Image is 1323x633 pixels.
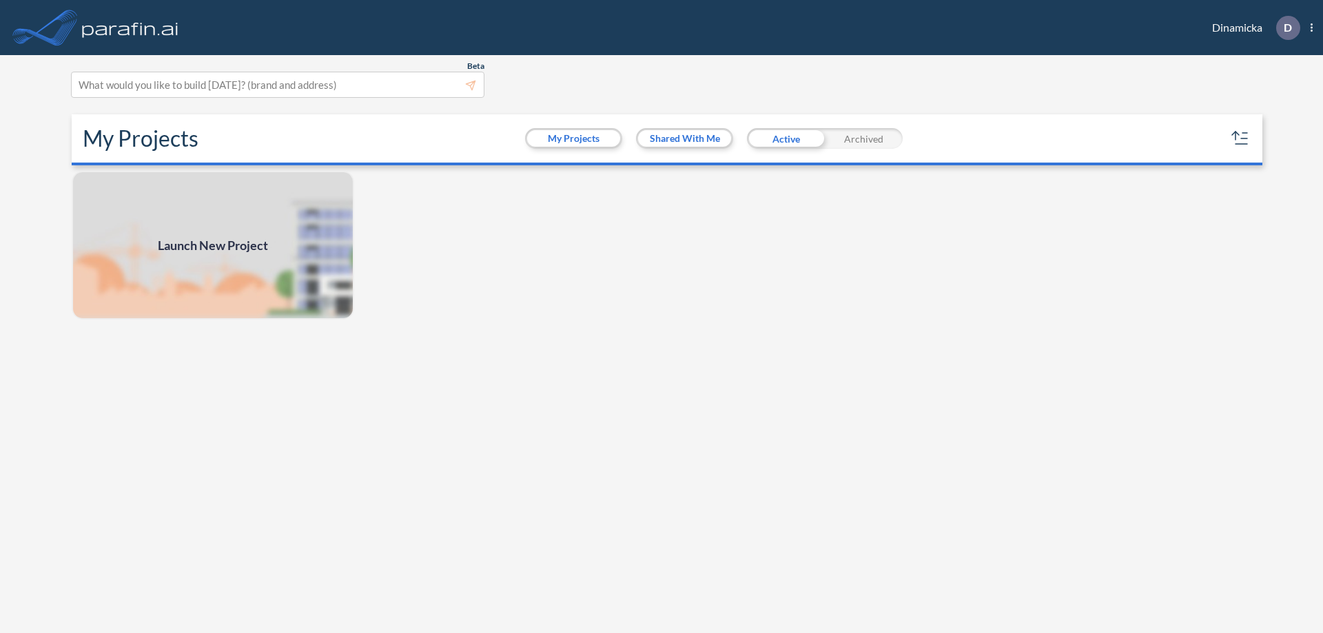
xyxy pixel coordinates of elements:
[1229,127,1251,149] button: sort
[638,130,731,147] button: Shared With Me
[1284,21,1292,34] p: D
[1191,16,1313,40] div: Dinamicka
[467,61,484,72] span: Beta
[72,171,354,320] img: add
[79,14,181,41] img: logo
[72,171,354,320] a: Launch New Project
[158,236,268,255] span: Launch New Project
[825,128,903,149] div: Archived
[527,130,620,147] button: My Projects
[747,128,825,149] div: Active
[83,125,198,152] h2: My Projects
